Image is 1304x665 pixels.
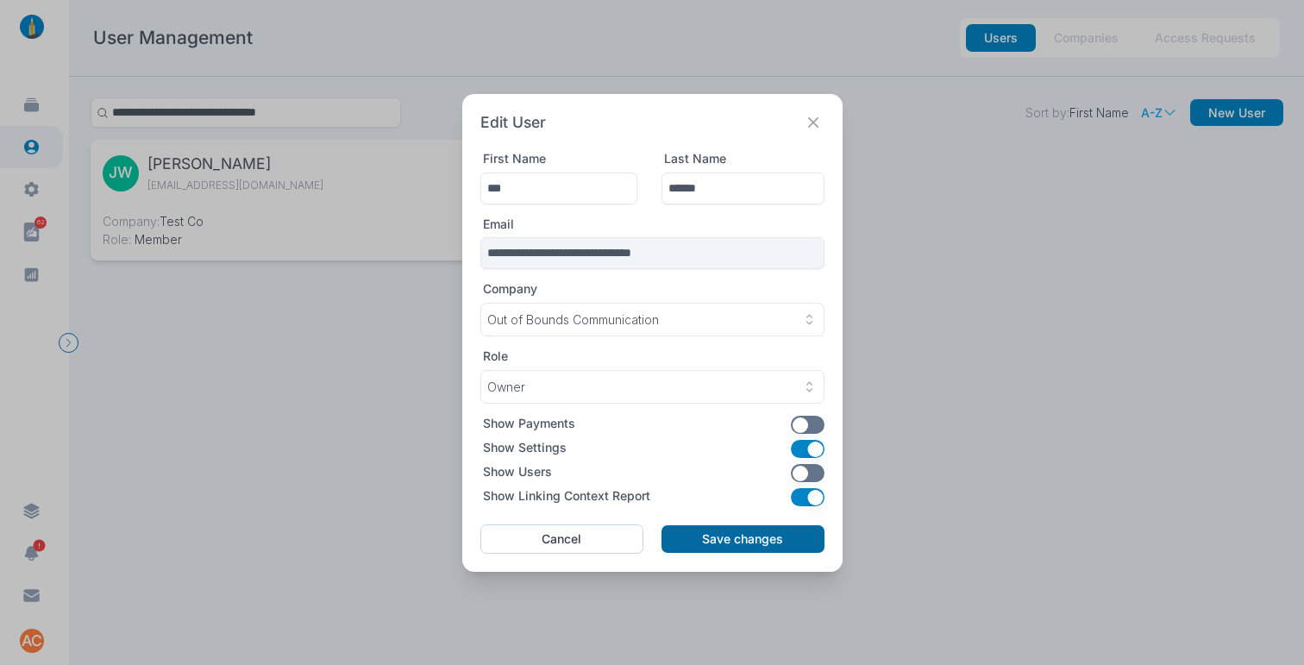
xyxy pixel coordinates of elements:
[480,112,546,134] h2: Edit User
[487,312,659,328] p: Out of Bounds Communication
[483,440,567,458] label: Show Settings
[483,464,552,482] label: Show Users
[483,216,514,232] label: Email
[483,151,546,166] label: First Name
[480,370,824,405] button: Owner
[483,416,575,434] label: Show Payments
[483,281,537,297] label: Company
[661,525,824,553] button: Save changes
[483,488,650,506] label: Show Linking Context Report
[483,348,508,364] label: Role
[664,151,726,166] label: Last Name
[480,303,824,337] button: Out of Bounds Communication
[487,380,525,395] p: Owner
[480,524,644,554] button: Cancel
